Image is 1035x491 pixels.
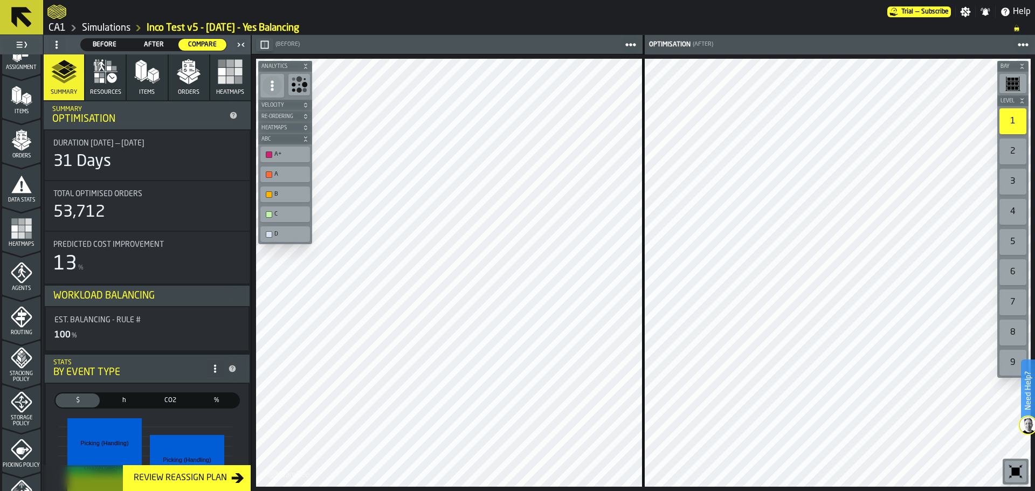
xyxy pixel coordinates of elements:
[258,204,312,224] div: button-toolbar-undefined
[2,241,40,247] span: Heatmaps
[53,240,241,249] div: Title
[47,2,66,22] a: logo-header
[259,136,300,142] span: ABC
[997,317,1029,348] div: button-toolbar-undefined
[996,5,1035,18] label: button-toggle-Help
[887,6,951,17] a: link-to-/wh/i/76e2a128-1b54-4d66-80d4-05ae4c277723/pricing/
[134,40,174,50] span: After
[195,393,239,407] div: thumb
[183,40,222,50] span: Compare
[997,348,1029,378] div: button-toolbar-undefined
[258,111,312,122] button: button-
[1013,5,1031,18] span: Help
[148,393,192,407] div: thumb
[85,40,125,50] span: Before
[291,76,308,93] svg: Show Congestion
[129,38,178,51] label: button-switch-multi-After
[901,8,913,16] span: Trial
[2,153,40,159] span: Orders
[258,61,312,72] button: button-
[915,8,919,16] span: —
[997,167,1029,197] div: button-toolbar-undefined
[259,102,300,108] span: Velocity
[56,393,100,407] div: thumb
[178,38,227,51] label: button-switch-multi-Compare
[258,463,319,485] a: logo-header
[2,37,40,52] label: button-toggle-Toggle Full Menu
[274,231,307,238] div: D
[2,163,40,206] li: menu Data Stats
[80,38,129,51] label: button-switch-multi-Before
[999,320,1026,345] div: 8
[53,203,105,222] div: 53,712
[258,122,312,133] button: button-
[53,240,164,249] span: Predicted Cost Improvement
[104,396,144,405] span: h
[999,259,1026,285] div: 6
[178,39,226,51] div: thumb
[2,384,40,427] li: menu Storage Policy
[53,190,241,198] div: Title
[54,316,240,324] div: Title
[147,22,299,34] a: link-to-/wh/i/76e2a128-1b54-4d66-80d4-05ae4c277723/simulations/5b890675-2333-47a1-925e-e7bd7e02b279
[101,392,147,409] label: button-switch-multi-Time
[997,257,1029,287] div: button-toolbar-undefined
[997,61,1029,72] button: button-
[2,340,40,383] li: menu Stacking Policy
[46,307,249,350] div: stat-Est. Balancing - Rule #
[258,100,312,110] button: button-
[54,329,71,342] div: 100
[976,6,995,17] label: button-toggle-Notifications
[53,190,142,198] span: Total Optimised Orders
[2,462,40,468] span: Picking Policy
[256,38,273,51] button: button-
[47,22,1031,34] nav: Breadcrumb
[274,191,307,198] div: B
[997,136,1029,167] div: button-toolbar-undefined
[53,359,206,366] div: Stats
[147,392,194,409] label: button-switch-multi-CO2
[259,64,300,70] span: Analytics
[49,22,66,34] a: link-to-/wh/i/76e2a128-1b54-4d66-80d4-05ae4c277723
[2,208,40,251] li: menu Heatmaps
[52,106,225,113] div: Summary
[259,125,300,131] span: Heatmaps
[54,392,101,409] label: button-switch-multi-Cost
[258,144,312,164] div: button-toolbar-undefined
[2,109,40,115] span: Items
[274,211,307,218] div: C
[45,130,250,180] div: stat-Duration 8/1/2025 — 8/31/2025
[53,290,241,302] div: Workload Balancing
[78,264,84,272] span: %
[997,287,1029,317] div: button-toolbar-undefined
[2,197,40,203] span: Data Stats
[2,65,40,71] span: Assignment
[53,139,241,148] div: Title
[997,227,1029,257] div: button-toolbar-undefined
[997,72,1029,95] div: button-toolbar-undefined
[81,39,129,51] div: thumb
[998,98,1017,104] span: Level
[693,41,713,48] span: (After)
[178,89,199,96] span: Orders
[52,113,225,125] div: Optimisation
[999,139,1026,164] div: 2
[1022,361,1034,421] label: Need Help?
[997,106,1029,136] div: button-toolbar-undefined
[72,332,77,340] span: %
[2,75,40,118] li: menu Items
[997,197,1029,227] div: button-toolbar-undefined
[274,151,307,158] div: A+
[45,181,250,231] div: stat-Total Optimised Orders
[647,41,691,49] div: Optimisation
[1003,459,1029,485] div: button-toolbar-undefined
[263,149,308,160] div: A+
[263,229,308,240] div: D
[2,371,40,383] span: Stacking Policy
[999,229,1026,255] div: 5
[139,89,155,96] span: Items
[90,89,121,96] span: Resources
[53,253,77,275] div: 13
[258,224,312,244] div: button-toolbar-undefined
